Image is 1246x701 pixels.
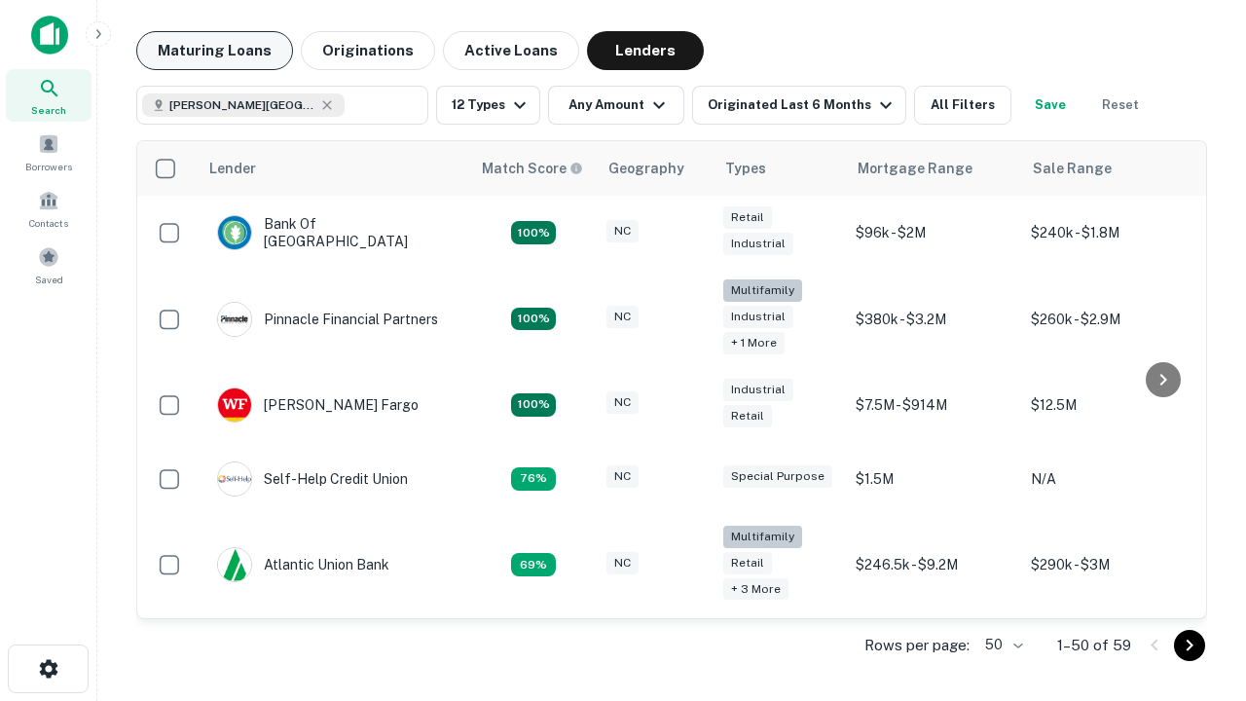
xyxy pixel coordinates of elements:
span: Contacts [29,215,68,231]
div: Geography [608,157,684,180]
th: Geography [597,141,714,196]
a: Saved [6,239,92,291]
th: Capitalize uses an advanced AI algorithm to match your search with the best lender. The match sco... [470,141,597,196]
button: Maturing Loans [136,31,293,70]
button: Go to next page [1174,630,1205,661]
div: Lender [209,157,256,180]
button: All Filters [914,86,1011,125]
div: Matching Properties: 15, hasApolloMatch: undefined [511,393,556,417]
div: NC [606,465,639,488]
td: $246.5k - $9.2M [846,516,1021,614]
td: $290k - $3M [1021,516,1196,614]
div: Bank Of [GEOGRAPHIC_DATA] [217,215,451,250]
div: Pinnacle Financial Partners [217,302,438,337]
img: capitalize-icon.png [31,16,68,55]
div: NC [606,552,639,574]
div: Matching Properties: 10, hasApolloMatch: undefined [511,553,556,576]
button: Reset [1089,86,1152,125]
th: Sale Range [1021,141,1196,196]
p: Rows per page: [864,634,970,657]
button: Originated Last 6 Months [692,86,906,125]
div: + 3 more [723,578,788,601]
td: N/A [1021,442,1196,516]
div: NC [606,220,639,242]
div: Retail [723,552,772,574]
iframe: Chat Widget [1149,545,1246,639]
td: $1.5M [846,442,1021,516]
div: Mortgage Range [858,157,972,180]
th: Types [714,141,846,196]
div: NC [606,391,639,414]
button: Originations [301,31,435,70]
td: $380k - $3.2M [846,270,1021,368]
div: NC [606,306,639,328]
img: picture [218,388,251,422]
span: Borrowers [25,159,72,174]
div: Industrial [723,379,793,401]
h6: Match Score [482,158,579,179]
div: Self-help Credit Union [217,461,408,497]
th: Lender [198,141,470,196]
div: Retail [723,206,772,229]
img: picture [218,303,251,336]
div: Atlantic Union Bank [217,547,389,582]
button: Lenders [587,31,704,70]
div: Originated Last 6 Months [708,93,898,117]
div: Special Purpose [723,465,832,488]
td: $240k - $1.8M [1021,196,1196,270]
button: Save your search to get updates of matches that match your search criteria. [1019,86,1081,125]
button: Active Loans [443,31,579,70]
div: Retail [723,405,772,427]
div: Capitalize uses an advanced AI algorithm to match your search with the best lender. The match sco... [482,158,583,179]
div: [PERSON_NAME] Fargo [217,387,419,423]
div: Matching Properties: 26, hasApolloMatch: undefined [511,308,556,331]
th: Mortgage Range [846,141,1021,196]
td: $260k - $2.9M [1021,270,1196,368]
div: Matching Properties: 11, hasApolloMatch: undefined [511,467,556,491]
div: + 1 more [723,332,785,354]
a: Borrowers [6,126,92,178]
td: $7.5M - $914M [846,368,1021,442]
button: Any Amount [548,86,684,125]
div: Multifamily [723,526,802,548]
div: Types [725,157,766,180]
div: Industrial [723,306,793,328]
div: Sale Range [1033,157,1112,180]
div: Industrial [723,233,793,255]
span: Saved [35,272,63,287]
a: Contacts [6,182,92,235]
td: $96k - $2M [846,196,1021,270]
td: $12.5M [1021,368,1196,442]
div: 50 [977,631,1026,659]
img: picture [218,216,251,249]
span: [PERSON_NAME][GEOGRAPHIC_DATA], [GEOGRAPHIC_DATA] [169,96,315,114]
img: picture [218,462,251,496]
span: Search [31,102,66,118]
button: 12 Types [436,86,540,125]
div: Multifamily [723,279,802,302]
p: 1–50 of 59 [1057,634,1131,657]
div: Matching Properties: 15, hasApolloMatch: undefined [511,221,556,244]
img: picture [218,548,251,581]
a: Search [6,69,92,122]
